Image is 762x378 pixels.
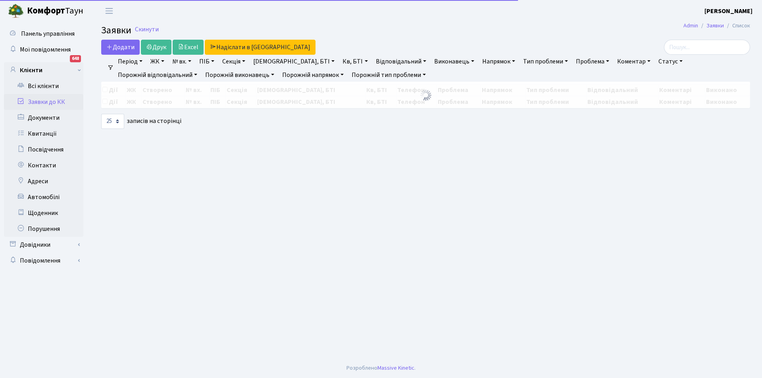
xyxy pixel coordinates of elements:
a: Проблема [573,55,612,68]
a: Документи [4,110,83,126]
b: [PERSON_NAME] [704,7,752,15]
a: Мої повідомлення648 [4,42,83,58]
a: Статус [655,55,686,68]
a: Виконавець [431,55,477,68]
img: logo.png [8,3,24,19]
a: Автомобілі [4,189,83,205]
a: Заявки до КК [4,94,83,110]
a: Excel [173,40,204,55]
a: Massive Kinetic [377,364,414,372]
div: Розроблено . [346,364,416,372]
a: Клієнти [4,62,83,78]
button: Переключити навігацію [99,4,119,17]
a: Порожній відповідальний [115,68,200,82]
div: 648 [70,55,81,62]
a: Порушення [4,221,83,237]
a: Контакти [4,157,83,173]
span: Мої повідомлення [20,45,71,54]
span: Додати [106,43,135,52]
select: записів на сторінці [101,114,124,129]
a: Відповідальний [373,55,429,68]
a: Період [115,55,146,68]
a: Скинути [135,26,159,33]
a: Довідники [4,237,83,253]
a: Напрямок [479,55,518,68]
a: Квитанції [4,126,83,142]
span: Панель управління [21,29,75,38]
a: ЖК [147,55,167,68]
a: Admin [683,21,698,30]
a: Секція [219,55,248,68]
a: Кв, БТІ [339,55,371,68]
a: Повідомлення [4,253,83,269]
a: № вх. [169,55,194,68]
li: Список [724,21,750,30]
a: Заявки [706,21,724,30]
a: ПІБ [196,55,217,68]
a: Тип проблеми [520,55,571,68]
b: Комфорт [27,4,65,17]
a: Всі клієнти [4,78,83,94]
a: Панель управління [4,26,83,42]
nav: breadcrumb [672,17,762,34]
a: Друк [141,40,171,55]
a: Порожній виконавець [202,68,277,82]
a: [PERSON_NAME] [704,6,752,16]
a: Щоденник [4,205,83,221]
span: Таун [27,4,83,18]
a: Адреси [4,173,83,189]
a: Додати [101,40,140,55]
a: Надіслати в [GEOGRAPHIC_DATA] [205,40,316,55]
a: Порожній тип проблеми [348,68,429,82]
span: Заявки [101,23,131,37]
input: Пошук... [664,40,750,55]
a: Коментар [614,55,654,68]
img: Обробка... [419,89,432,102]
a: Посвідчення [4,142,83,157]
label: записів на сторінці [101,114,181,129]
a: [DEMOGRAPHIC_DATA], БТІ [250,55,338,68]
a: Порожній напрямок [279,68,347,82]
